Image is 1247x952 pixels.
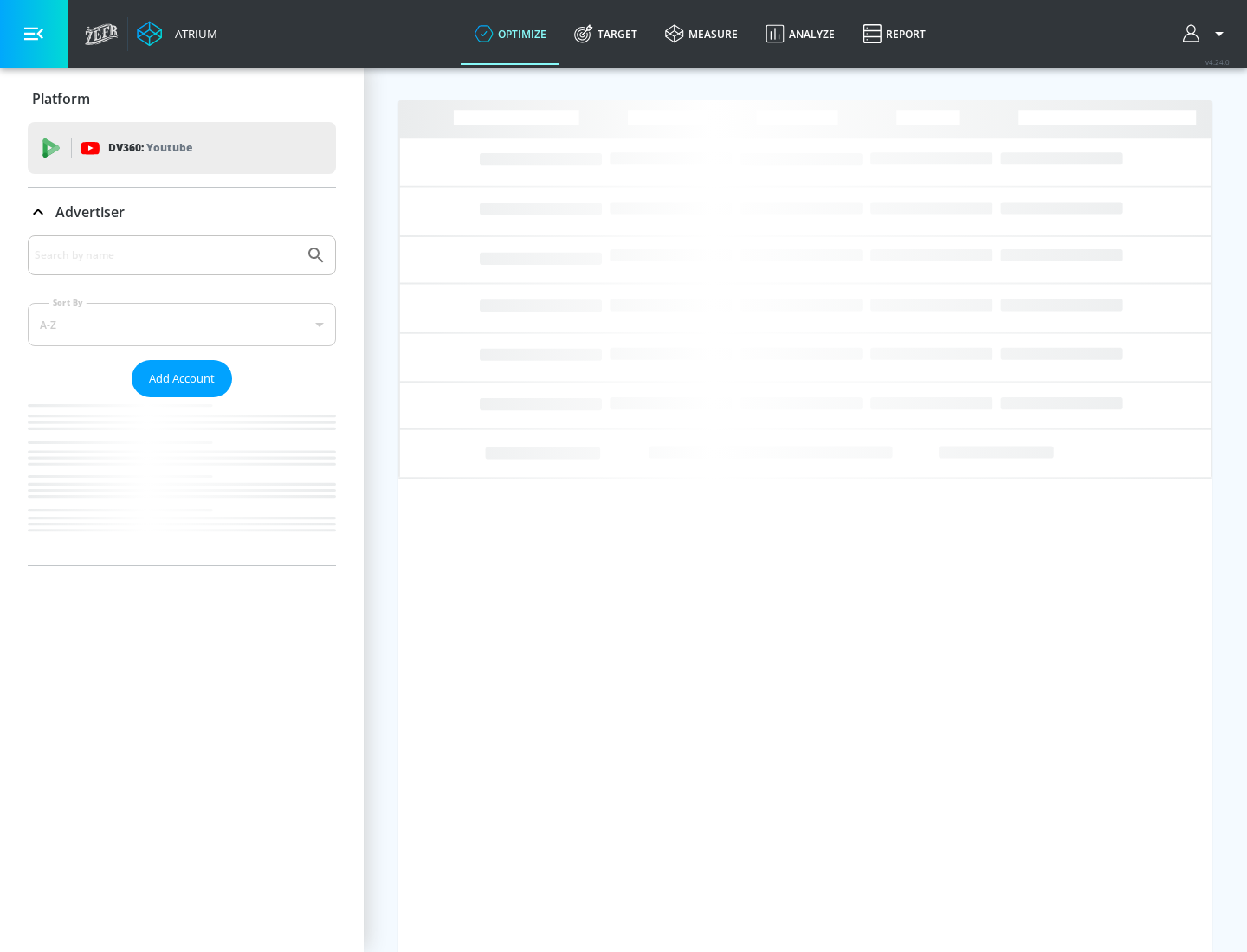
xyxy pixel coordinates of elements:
div: Platform [28,74,336,123]
a: Target [560,3,651,65]
div: Atrium [168,26,217,42]
nav: list of Advertiser [28,397,336,565]
a: optimize [461,3,560,65]
a: measure [651,3,752,65]
div: DV360: Youtube [28,122,336,174]
a: Atrium [137,21,217,47]
input: Search by name [35,244,297,267]
p: DV360: [108,138,192,158]
a: Report [849,3,940,65]
span: Add Account [149,369,215,389]
p: Platform [32,89,90,108]
button: Add Account [132,360,232,397]
p: Youtube [146,138,192,157]
div: Advertiser [28,235,336,565]
label: Sort By [49,297,87,308]
a: Analyze [752,3,849,65]
div: Advertiser [28,188,336,236]
div: A-Z [28,303,336,346]
span: v 4.24.0 [1205,57,1230,67]
p: Advertiser [55,203,125,222]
